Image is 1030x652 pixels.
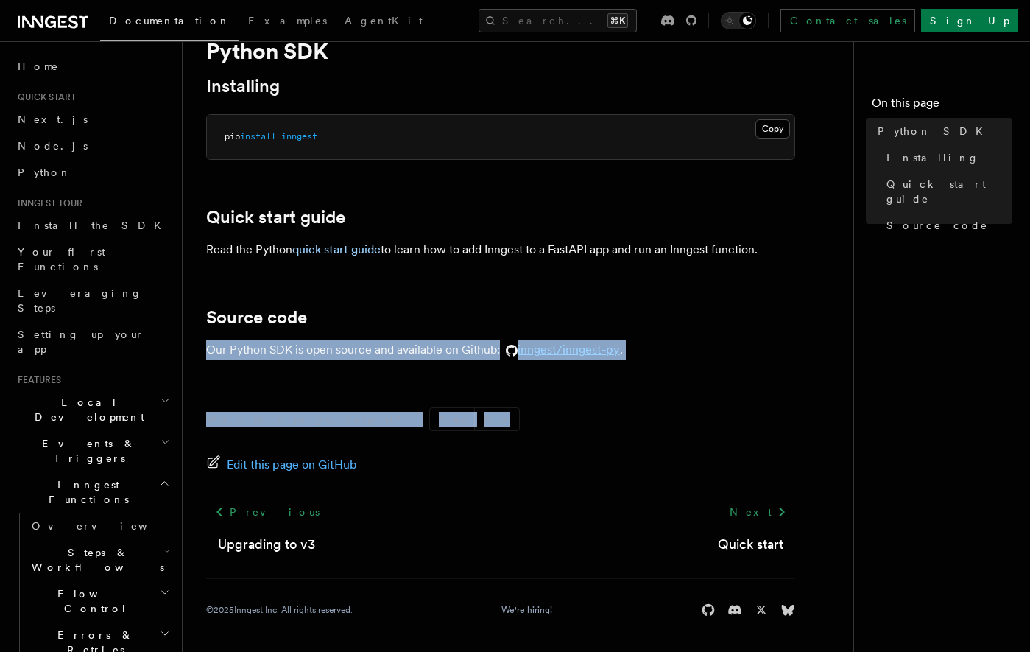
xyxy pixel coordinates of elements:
span: Quick start guide [886,177,1012,206]
span: AgentKit [345,15,423,27]
p: Read the Python to learn how to add Inngest to a FastAPI app and run an Inngest function. [206,239,795,260]
span: Quick start [12,91,76,103]
span: Steps & Workflows [26,545,164,575]
a: Upgrading to v3 [218,534,315,555]
a: Sign Up [921,9,1018,32]
span: inngest [281,131,317,141]
span: Your first Functions [18,246,105,273]
a: Install the SDK [12,212,173,239]
a: Installing [881,144,1012,171]
a: Home [12,53,173,80]
span: Python [18,166,71,178]
a: Python SDK [872,118,1012,144]
p: Was this page helpful? [206,412,412,427]
div: © 2025 Inngest Inc. All rights reserved. [206,604,353,616]
a: Examples [239,4,336,40]
span: Setting up your app [18,329,144,355]
a: Leveraging Steps [12,280,173,321]
a: Node.js [12,133,173,159]
button: Copy [755,119,790,139]
span: Next.js [18,113,88,125]
span: Documentation [109,15,230,27]
h4: On this page [872,94,1012,118]
a: Your first Functions [12,239,173,280]
button: Toggle dark mode [721,12,756,29]
span: Flow Control [26,586,160,616]
button: Yes [430,408,474,430]
kbd: ⌘K [607,13,628,28]
span: Features [12,374,61,386]
button: Inngest Functions [12,472,173,513]
span: Leveraging Steps [18,287,142,314]
a: Next [721,499,795,525]
a: Edit this page on GitHub [206,455,357,475]
a: Previous [206,499,328,525]
span: Overview [32,520,183,532]
a: inngest/inngest-py [500,343,620,357]
span: Inngest tour [12,197,82,209]
a: Source code [206,307,307,328]
p: Our Python SDK is open source and available on Github: . [206,340,795,360]
a: Setting up your app [12,321,173,362]
span: install [240,131,276,141]
span: Home [18,59,59,74]
button: Steps & Workflows [26,539,173,581]
a: Source code [881,212,1012,239]
a: We're hiring! [501,604,552,616]
a: Documentation [100,4,239,41]
a: Python [12,159,173,186]
span: Events & Triggers [12,436,161,466]
a: Next.js [12,106,173,133]
span: pip [225,131,240,141]
span: Local Development [12,395,161,424]
a: Quick start guide [206,207,345,228]
button: Search...⌘K [479,9,637,32]
span: Inngest Functions [12,477,159,507]
span: Node.js [18,140,88,152]
span: Edit this page on GitHub [227,455,357,475]
button: Local Development [12,389,173,430]
span: Install the SDK [18,220,170,231]
a: AgentKit [336,4,431,40]
a: Quick start guide [881,171,1012,212]
button: Events & Triggers [12,430,173,472]
a: Overview [26,513,173,539]
a: Installing [206,76,280,97]
a: quick start guide [292,242,381,256]
span: Examples [248,15,327,27]
h1: Python SDK [206,38,795,64]
span: Python SDK [878,124,992,139]
span: Installing [886,150,979,165]
span: Source code [886,218,988,233]
a: Quick start [718,534,783,555]
button: Flow Control [26,581,173,622]
a: Contact sales [780,9,915,32]
button: No [475,408,519,430]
